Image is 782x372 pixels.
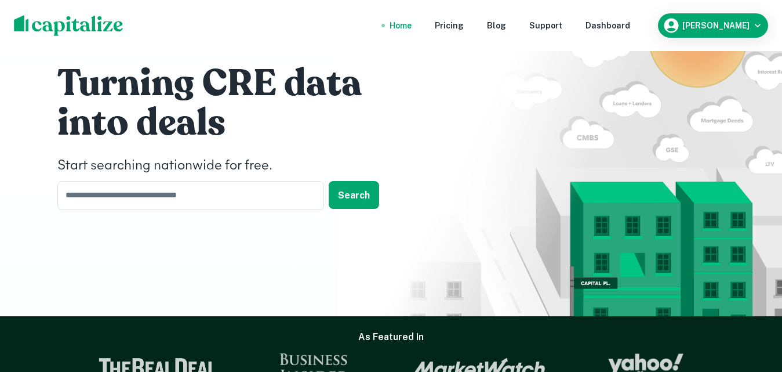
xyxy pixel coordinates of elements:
[358,330,424,344] h6: As Featured In
[57,156,405,176] h4: Start searching nationwide for free.
[658,13,768,38] button: [PERSON_NAME]
[585,19,630,32] a: Dashboard
[390,19,412,32] a: Home
[329,181,379,209] button: Search
[14,15,123,36] img: capitalize-logo.png
[435,19,464,32] a: Pricing
[57,60,405,107] h1: Turning CRE data
[682,21,750,30] h6: [PERSON_NAME]
[57,100,405,146] h1: into deals
[529,19,562,32] a: Support
[724,242,782,298] iframe: Chat Widget
[487,19,506,32] a: Blog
